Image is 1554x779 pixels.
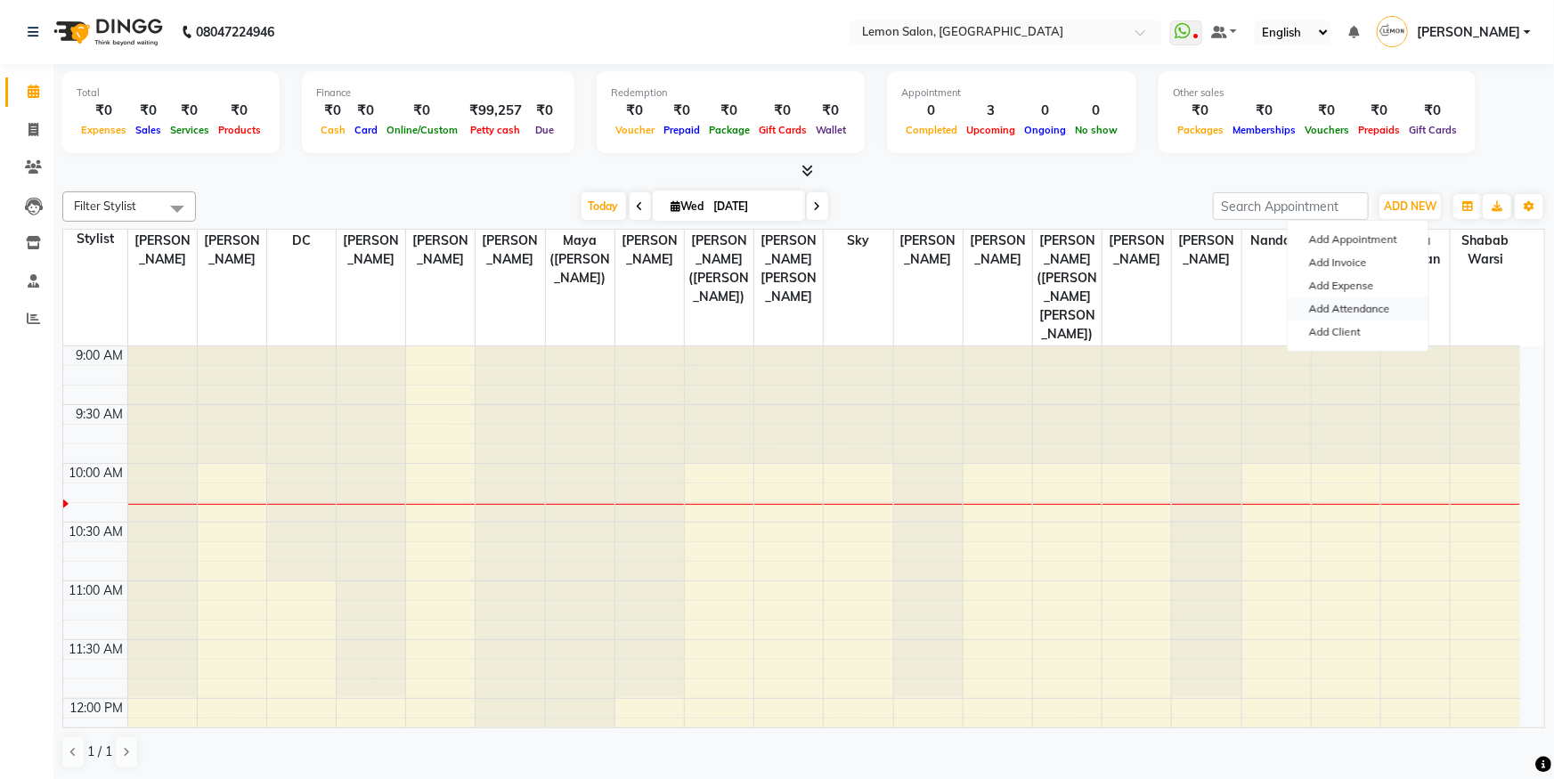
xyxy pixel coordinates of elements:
div: 9:00 AM [73,346,127,365]
div: ₹0 [754,101,811,121]
span: [PERSON_NAME] [PERSON_NAME] [754,230,823,308]
span: Maya ([PERSON_NAME]) [546,230,614,289]
span: ADD NEW [1384,199,1436,213]
span: [PERSON_NAME] [476,230,544,271]
span: [PERSON_NAME] ([PERSON_NAME] [PERSON_NAME]) [1033,230,1102,345]
div: ₹0 [350,101,382,121]
b: 08047224946 [196,7,274,57]
span: Card [350,124,382,136]
span: Services [166,124,214,136]
div: ₹0 [77,101,131,121]
span: Ongoing [1020,124,1070,136]
div: ₹0 [1300,101,1354,121]
div: 10:30 AM [66,523,127,541]
span: Today [582,192,626,220]
div: ₹0 [1228,101,1300,121]
span: Memberships [1228,124,1300,136]
span: Packages [1173,124,1228,136]
span: [PERSON_NAME] ([PERSON_NAME]) [685,230,753,308]
input: Search Appointment [1213,192,1369,220]
span: Shabab Warsi [1451,230,1520,271]
div: 3 [962,101,1020,121]
div: 9:30 AM [73,405,127,424]
span: [PERSON_NAME] [964,230,1032,271]
span: Completed [901,124,962,136]
div: Finance [316,85,560,101]
span: [PERSON_NAME] [1172,230,1241,271]
span: [PERSON_NAME] [406,230,475,271]
div: 0 [901,101,962,121]
div: ₹0 [704,101,754,121]
div: ₹0 [1404,101,1461,121]
span: Sky [824,230,892,252]
div: ₹0 [811,101,850,121]
div: ₹0 [316,101,350,121]
span: Wallet [811,124,850,136]
a: Add Invoice [1288,251,1428,274]
div: Appointment [901,85,1122,101]
span: Gift Cards [754,124,811,136]
div: ₹0 [529,101,560,121]
span: Prepaids [1354,124,1404,136]
div: 11:00 AM [66,581,127,600]
a: Add Attendance [1288,297,1428,321]
span: Vouchers [1300,124,1354,136]
span: Nandani [1242,230,1311,252]
div: 11:30 AM [66,640,127,659]
div: Redemption [611,85,850,101]
button: ADD NEW [1379,194,1441,219]
span: Voucher [611,124,659,136]
a: Add Expense [1288,274,1428,297]
div: ₹0 [1354,101,1404,121]
span: [PERSON_NAME] [1417,23,1520,42]
span: Online/Custom [382,124,462,136]
div: 10:00 AM [66,464,127,483]
div: ₹0 [166,101,214,121]
div: ₹0 [1173,101,1228,121]
span: [PERSON_NAME] [128,230,197,271]
span: Wed [667,199,709,213]
div: ₹0 [659,101,704,121]
span: Sales [131,124,166,136]
span: 1 / 1 [87,742,112,761]
span: Cash [316,124,350,136]
span: Upcoming [962,124,1020,136]
span: No show [1070,124,1122,136]
span: [PERSON_NAME] [198,230,266,271]
div: 0 [1070,101,1122,121]
input: 2025-09-03 [709,193,798,220]
span: [PERSON_NAME] [1102,230,1171,271]
div: 12:00 PM [67,699,127,718]
span: [PERSON_NAME] [337,230,405,271]
div: ₹0 [611,101,659,121]
span: Due [531,124,558,136]
span: Petty cash [467,124,525,136]
span: Prepaid [659,124,704,136]
span: Filter Stylist [74,199,136,213]
div: 0 [1020,101,1070,121]
span: [PERSON_NAME] [615,230,684,271]
div: ₹0 [131,101,166,121]
span: Products [214,124,265,136]
span: [PERSON_NAME] [894,230,963,271]
img: Lakshmi Rawat [1377,16,1408,47]
img: logo [45,7,167,57]
div: Total [77,85,265,101]
button: Add Appointment [1288,228,1428,251]
div: ₹0 [382,101,462,121]
div: Other sales [1173,85,1461,101]
div: Stylist [63,230,127,248]
div: ₹99,257 [462,101,529,121]
span: DC [267,230,336,252]
span: Gift Cards [1404,124,1461,136]
span: Expenses [77,124,131,136]
div: ₹0 [214,101,265,121]
span: Package [704,124,754,136]
a: Add Client [1288,321,1428,344]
